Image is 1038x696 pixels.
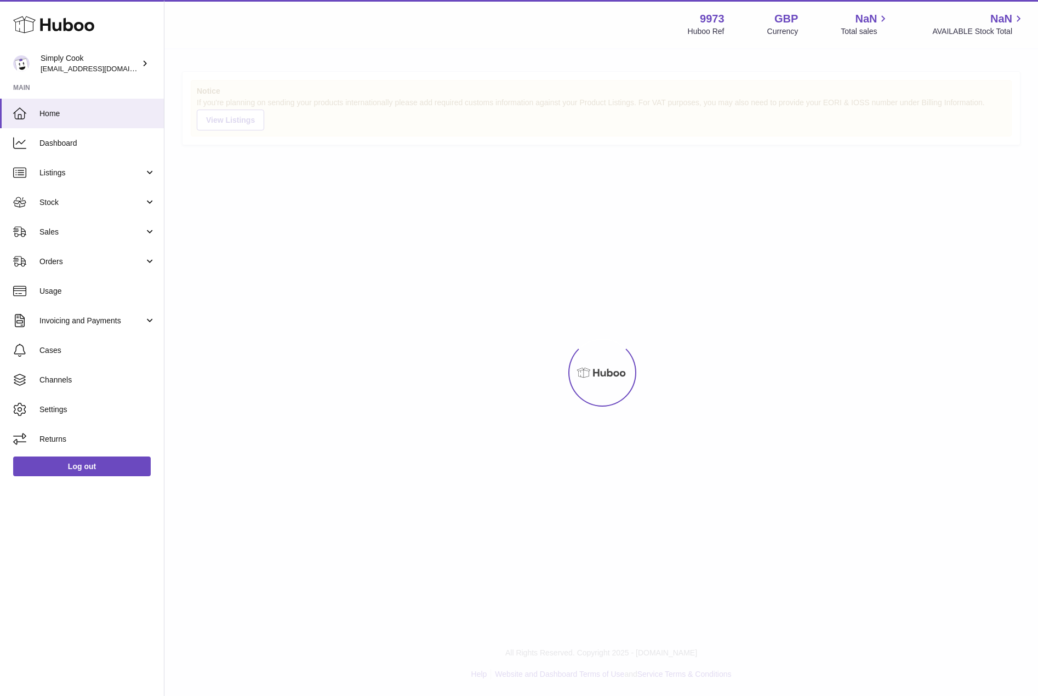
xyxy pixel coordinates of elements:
span: Returns [39,434,156,444]
strong: 9973 [700,12,725,26]
span: Cases [39,345,156,356]
span: Sales [39,227,144,237]
a: NaN Total sales [841,12,889,37]
span: Channels [39,375,156,385]
span: Listings [39,168,144,178]
span: Settings [39,404,156,415]
div: Simply Cook [41,53,139,74]
span: Invoicing and Payments [39,316,144,326]
a: Log out [13,457,151,476]
span: Stock [39,197,144,208]
strong: GBP [774,12,798,26]
span: NaN [990,12,1012,26]
a: NaN AVAILABLE Stock Total [932,12,1025,37]
span: Dashboard [39,138,156,149]
span: Total sales [841,26,889,37]
span: Home [39,109,156,119]
div: Currency [767,26,799,37]
div: Huboo Ref [688,26,725,37]
span: AVAILABLE Stock Total [932,26,1025,37]
span: NaN [855,12,877,26]
img: tech@simplycook.com [13,55,30,72]
span: Usage [39,286,156,296]
span: [EMAIL_ADDRESS][DOMAIN_NAME] [41,64,161,73]
span: Orders [39,256,144,267]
